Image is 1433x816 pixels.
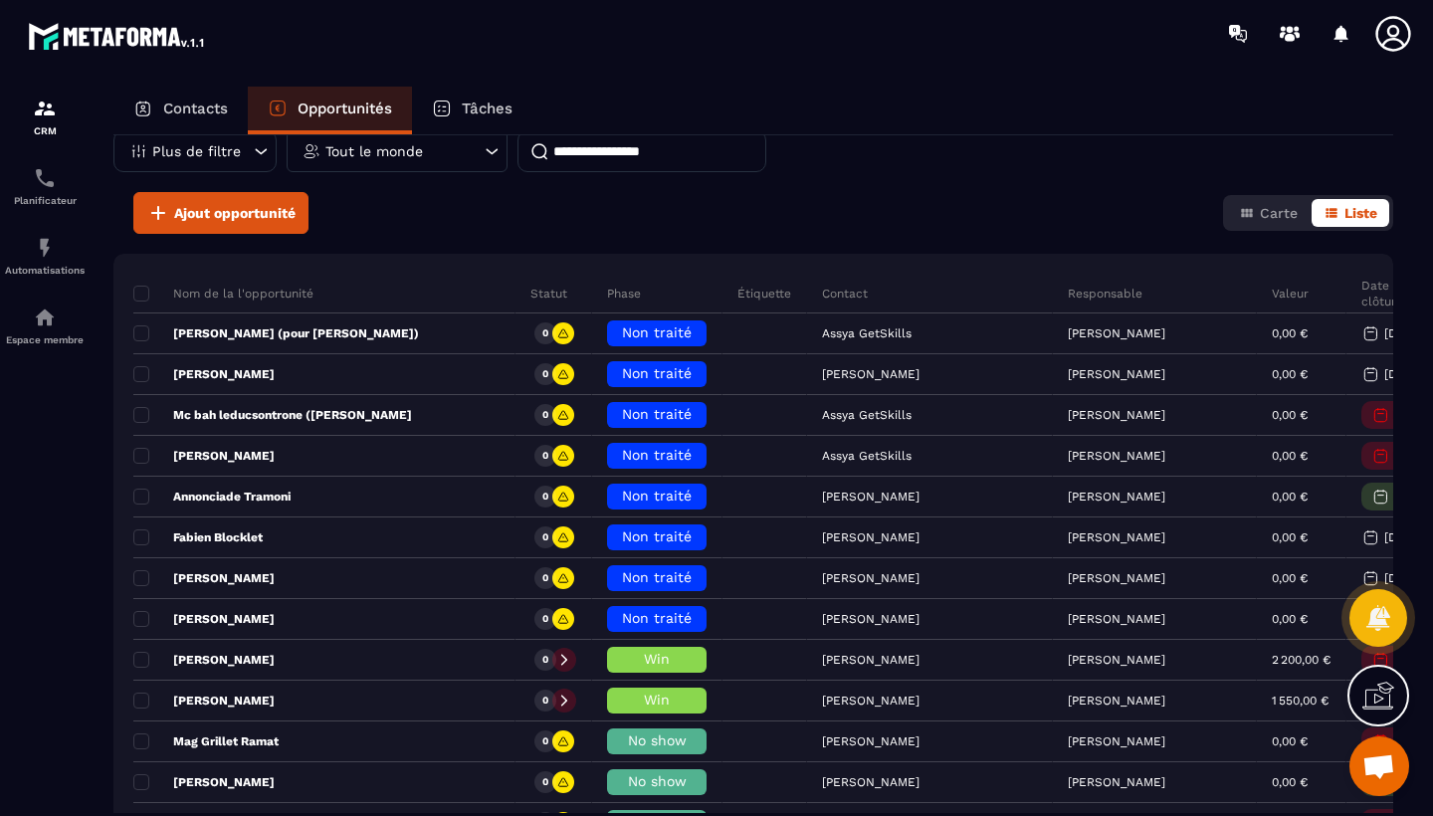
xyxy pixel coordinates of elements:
span: Non traité [622,569,692,585]
p: Tâches [462,100,512,117]
p: 0 [542,775,548,789]
span: Non traité [622,528,692,544]
span: Non traité [622,406,692,422]
p: Phase [607,286,641,302]
p: [PERSON_NAME] [133,611,275,627]
p: [PERSON_NAME] [1068,490,1165,504]
p: [PERSON_NAME] [1068,367,1165,381]
span: Ajout opportunité [174,203,296,223]
p: 0 [542,734,548,748]
p: Étiquette [737,286,791,302]
p: Contacts [163,100,228,117]
img: scheduler [33,166,57,190]
p: Statut [530,286,567,302]
p: 0 [542,530,548,544]
span: Non traité [622,365,692,381]
button: Carte [1227,199,1310,227]
p: [PERSON_NAME] [133,570,275,586]
p: Automatisations [5,265,85,276]
img: formation [33,97,57,120]
p: 0 [542,694,548,708]
p: 0 [542,612,548,626]
img: logo [28,18,207,54]
span: Carte [1260,205,1298,221]
p: [PERSON_NAME] [133,774,275,790]
p: Responsable [1068,286,1142,302]
p: 2 200,00 € [1272,653,1331,667]
p: 0,00 € [1272,571,1308,585]
a: automationsautomationsEspace membre [5,291,85,360]
span: Non traité [622,324,692,340]
p: Valeur [1272,286,1309,302]
p: [PERSON_NAME] [1068,449,1165,463]
span: Win [644,692,670,708]
span: No show [628,732,687,748]
p: [PERSON_NAME] [1068,694,1165,708]
button: Liste [1312,199,1389,227]
button: Ajout opportunité [133,192,308,234]
p: Opportunités [298,100,392,117]
p: [PERSON_NAME] [1068,612,1165,626]
p: [PERSON_NAME] [133,652,275,668]
a: automationsautomationsAutomatisations [5,221,85,291]
p: CRM [5,125,85,136]
p: [PERSON_NAME] [1068,653,1165,667]
p: [PERSON_NAME] [1068,775,1165,789]
p: Plus de filtre [152,144,241,158]
a: schedulerschedulerPlanificateur [5,151,85,221]
p: 0 [542,449,548,463]
a: Opportunités [248,87,412,134]
p: [PERSON_NAME] (pour [PERSON_NAME]) [133,325,419,341]
span: Win [644,651,670,667]
p: [DATE] [1384,530,1423,544]
p: 0,00 € [1272,408,1308,422]
p: 1 550,00 € [1272,694,1329,708]
p: Annonciade Tramoni [133,489,291,505]
p: 0 [542,653,548,667]
p: Mc bah leducsontrone ([PERSON_NAME] [133,407,412,423]
p: 0 [542,367,548,381]
p: [PERSON_NAME] [133,693,275,709]
img: automations [33,306,57,329]
p: [DATE] [1384,367,1423,381]
p: Tout le monde [325,144,423,158]
p: 0,00 € [1272,490,1308,504]
p: [PERSON_NAME] [1068,571,1165,585]
span: Liste [1344,205,1377,221]
p: Contact [822,286,868,302]
p: [PERSON_NAME] [1068,734,1165,748]
p: [DATE] [1384,571,1423,585]
p: [PERSON_NAME] [1068,530,1165,544]
p: 0,00 € [1272,734,1308,748]
span: Non traité [622,488,692,504]
a: formationformationCRM [5,82,85,151]
a: Ouvrir le chat [1349,736,1409,796]
p: 0,00 € [1272,775,1308,789]
p: 0 [542,326,548,340]
p: [PERSON_NAME] [1068,326,1165,340]
span: Non traité [622,447,692,463]
span: Non traité [622,610,692,626]
p: Planificateur [5,195,85,206]
span: No show [628,773,687,789]
p: 0,00 € [1272,612,1308,626]
p: [PERSON_NAME] [133,366,275,382]
a: Contacts [113,87,248,134]
img: automations [33,236,57,260]
p: 0 [542,571,548,585]
p: 0 [542,408,548,422]
p: [PERSON_NAME] [133,448,275,464]
p: 0,00 € [1272,530,1308,544]
p: 0 [542,490,548,504]
p: 0,00 € [1272,367,1308,381]
p: [DATE] [1384,326,1423,340]
p: Mag Grillet Ramat [133,733,279,749]
a: Tâches [412,87,532,134]
p: 0,00 € [1272,449,1308,463]
p: Espace membre [5,334,85,345]
p: Nom de la l'opportunité [133,286,313,302]
p: [PERSON_NAME] [1068,408,1165,422]
p: Fabien Blocklet [133,529,263,545]
p: 0,00 € [1272,326,1308,340]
